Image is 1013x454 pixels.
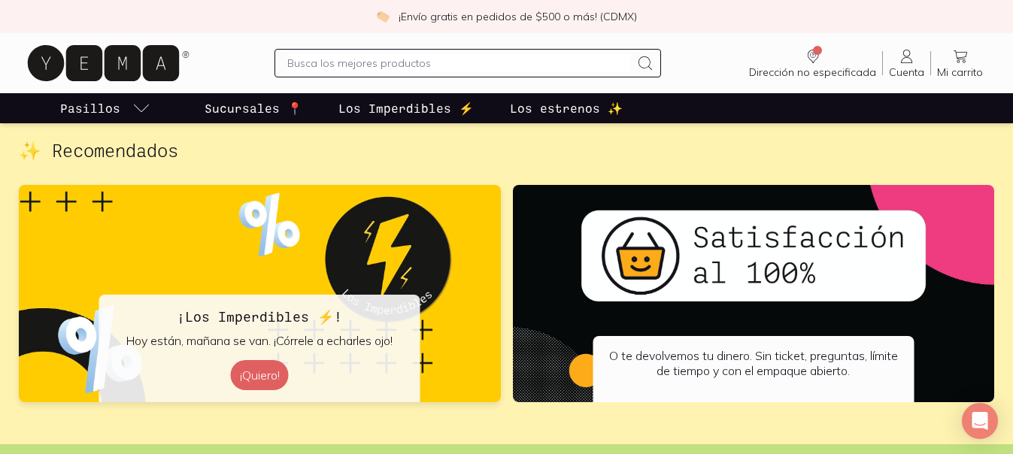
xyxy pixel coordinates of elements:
[931,47,989,79] a: Mi carrito
[507,93,626,123] a: Los estrenos ✨
[287,54,629,72] input: Busca los mejores productos
[19,185,501,402] a: ¡Los Imperdibles ⚡️!¡Los Imperdibles ⚡️!Hoy están, mañana se van. ¡Córrele a echarles ojo!¡Quiero!
[513,185,995,402] a: O te devolvemos tu dinero. Sin ticket, preguntas, límite de tiempo y con el empaque abierto.
[205,99,302,117] p: Sucursales 📍
[202,93,305,123] a: Sucursales 📍
[376,10,390,23] img: check
[338,99,474,117] p: Los Imperdibles ⚡️
[937,65,983,79] span: Mi carrito
[19,141,178,160] h2: ✨ Recomendados
[57,93,153,123] a: pasillo-todos-link
[743,47,882,79] a: Dirección no especificada
[889,65,924,79] span: Cuenta
[749,65,876,79] span: Dirección no especificada
[510,99,623,117] p: Los estrenos ✨
[335,93,477,123] a: Los Imperdibles ⚡️
[883,47,930,79] a: Cuenta
[962,403,998,439] div: Open Intercom Messenger
[60,99,120,117] p: Pasillos
[111,307,408,326] h3: ¡Los Imperdibles ⚡️!
[231,360,289,390] button: ¡Quiero!
[19,185,501,402] img: ¡Los Imperdibles ⚡️!
[111,333,408,348] p: Hoy están, mañana se van. ¡Córrele a echarles ojo!
[399,9,637,24] p: ¡Envío gratis en pedidos de $500 o más! (CDMX)
[605,348,902,378] p: O te devolvemos tu dinero. Sin ticket, preguntas, límite de tiempo y con el empaque abierto.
